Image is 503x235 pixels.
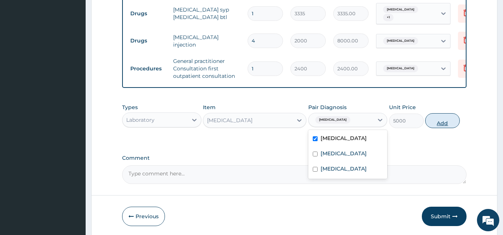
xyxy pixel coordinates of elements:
[39,42,125,51] div: Chat with us now
[383,6,418,13] span: [MEDICAL_DATA]
[321,165,367,172] label: [MEDICAL_DATA]
[383,65,418,72] span: [MEDICAL_DATA]
[122,4,140,22] div: Minimize live chat window
[122,104,138,111] label: Types
[425,113,460,128] button: Add
[315,116,350,124] span: [MEDICAL_DATA]
[4,156,142,182] textarea: Type your message and hit 'Enter'
[207,117,252,124] div: [MEDICAL_DATA]
[122,155,467,161] label: Comment
[321,150,367,157] label: [MEDICAL_DATA]
[383,37,418,45] span: [MEDICAL_DATA]
[43,70,103,145] span: We're online!
[169,2,244,25] td: [MEDICAL_DATA] syp [MEDICAL_DATA] btl
[321,134,367,142] label: [MEDICAL_DATA]
[127,34,169,48] td: Drugs
[422,207,467,226] button: Submit
[14,37,30,56] img: d_794563401_company_1708531726252_794563401
[383,14,394,21] span: + 1
[122,207,165,226] button: Previous
[127,62,169,76] td: Procedures
[127,7,169,20] td: Drugs
[169,54,244,83] td: General practitioner Consultation first outpatient consultation
[203,104,216,111] label: Item
[126,116,155,124] div: Laboratory
[308,104,347,111] label: Pair Diagnosis
[389,104,416,111] label: Unit Price
[169,30,244,52] td: [MEDICAL_DATA] injection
